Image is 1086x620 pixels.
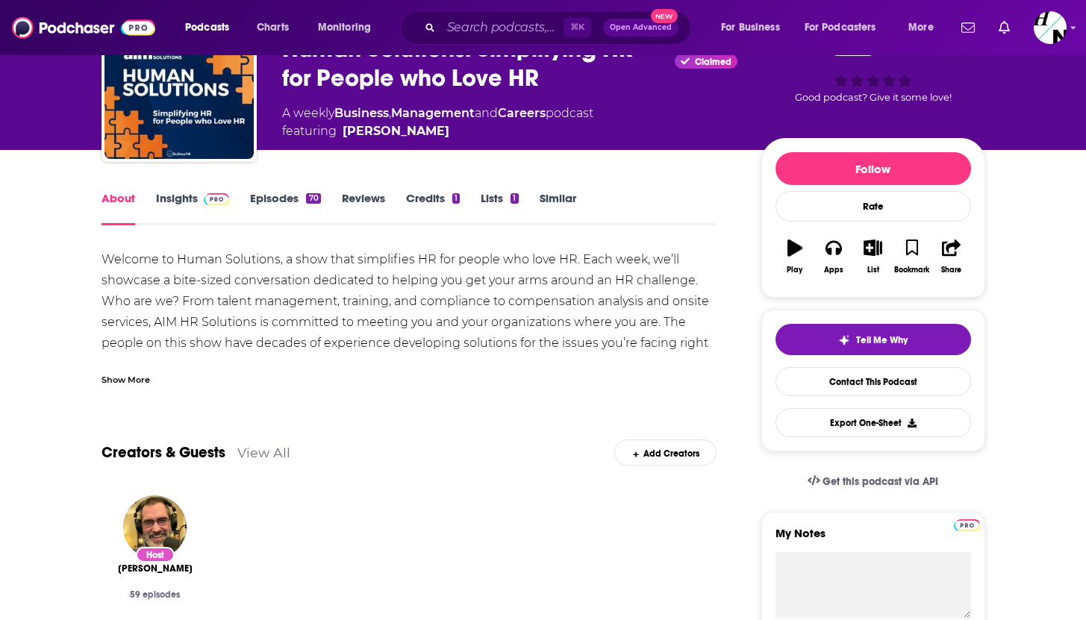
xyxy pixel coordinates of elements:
[908,17,934,38] span: More
[118,563,193,574] a: Pete Wright
[856,334,908,346] span: Tell Me Why
[955,15,981,40] a: Show notifications dropdown
[651,9,678,23] span: New
[104,10,254,159] img: Human Solutions: Simplifying HR for People who Love HR
[102,191,135,225] a: About
[1034,11,1067,44] img: User Profile
[954,519,980,531] img: Podchaser Pro
[711,16,799,40] button: open menu
[12,13,155,42] img: Podchaser - Follow, Share and Rate Podcasts
[237,445,290,460] a: View All
[776,324,971,355] button: tell me why sparkleTell Me Why
[136,547,175,563] div: Host
[795,92,952,103] span: Good podcast? Give it some love!
[1034,11,1067,44] span: Logged in as HardNumber5
[282,104,593,140] div: A weekly podcast
[282,122,593,140] span: featuring
[247,16,298,40] a: Charts
[761,20,985,113] div: 49Good podcast? Give it some love!
[391,106,475,120] a: Management
[564,18,591,37] span: ⌘ K
[941,266,961,275] div: Share
[954,517,980,531] a: Pro website
[175,16,249,40] button: open menu
[1034,11,1067,44] button: Show profile menu
[695,58,731,66] span: Claimed
[306,193,320,204] div: 70
[993,15,1016,40] a: Show notifications dropdown
[389,106,391,120] span: ,
[776,191,971,222] div: Rate
[776,408,971,437] button: Export One-Sheet
[721,17,780,38] span: For Business
[867,266,879,275] div: List
[776,526,971,552] label: My Notes
[342,191,385,225] a: Reviews
[414,10,705,45] div: Search podcasts, credits, & more...
[796,463,951,500] a: Get this podcast via API
[257,17,289,38] span: Charts
[511,193,518,204] div: 1
[481,191,518,225] a: Lists1
[156,191,230,225] a: InsightsPodchaser Pro
[805,17,876,38] span: For Podcasters
[334,106,389,120] a: Business
[823,475,938,488] span: Get this podcast via API
[308,16,390,40] button: open menu
[102,249,717,375] div: Welcome to Human Solutions, a show that simplifies HR for people who love HR. Each week, we’ll sh...
[452,193,460,204] div: 1
[931,230,970,284] button: Share
[776,230,814,284] button: Play
[776,367,971,396] a: Contact This Podcast
[824,266,843,275] div: Apps
[893,230,931,284] button: Bookmark
[318,17,371,38] span: Monitoring
[838,334,850,346] img: tell me why sparkle
[113,589,197,600] div: 59 episodes
[250,191,320,225] a: Episodes70
[814,230,853,284] button: Apps
[894,266,929,275] div: Bookmark
[610,24,672,31] span: Open Advanced
[343,122,449,140] a: Pete Wright
[498,106,546,120] a: Careers
[475,106,498,120] span: and
[118,563,193,574] span: [PERSON_NAME]
[776,152,971,185] button: Follow
[795,16,898,40] button: open menu
[441,16,564,40] input: Search podcasts, credits, & more...
[204,193,230,205] img: Podchaser Pro
[898,16,952,40] button: open menu
[185,17,229,38] span: Podcasts
[603,19,678,37] button: Open AdvancedNew
[102,443,225,462] a: Creators & Guests
[614,439,717,466] div: Add Creators
[406,191,460,225] a: Credits1
[123,495,187,559] img: Pete Wright
[787,266,802,275] div: Play
[853,230,892,284] button: List
[540,191,576,225] a: Similar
